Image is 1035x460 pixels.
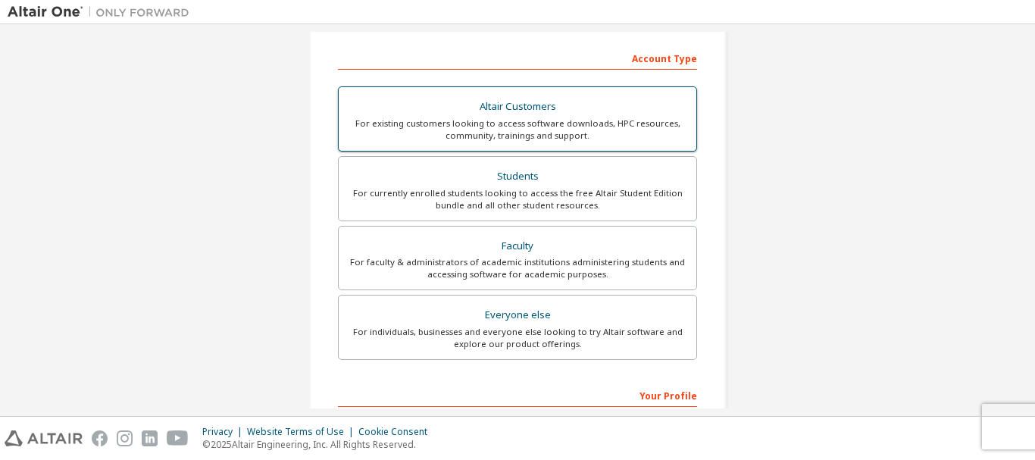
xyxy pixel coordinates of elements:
div: Website Terms of Use [247,426,358,438]
p: © 2025 Altair Engineering, Inc. All Rights Reserved. [202,438,436,451]
div: Cookie Consent [358,426,436,438]
div: Students [348,166,687,187]
img: Altair One [8,5,197,20]
img: youtube.svg [167,430,189,446]
img: altair_logo.svg [5,430,83,446]
div: Privacy [202,426,247,438]
div: For existing customers looking to access software downloads, HPC resources, community, trainings ... [348,117,687,142]
div: Your Profile [338,383,697,407]
img: facebook.svg [92,430,108,446]
div: Altair Customers [348,96,687,117]
div: For currently enrolled students looking to access the free Altair Student Edition bundle and all ... [348,187,687,211]
div: For faculty & administrators of academic institutions administering students and accessing softwa... [348,256,687,280]
div: Account Type [338,45,697,70]
img: linkedin.svg [142,430,158,446]
div: Everyone else [348,305,687,326]
div: For individuals, businesses and everyone else looking to try Altair software and explore our prod... [348,326,687,350]
div: Faculty [348,236,687,257]
img: instagram.svg [117,430,133,446]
